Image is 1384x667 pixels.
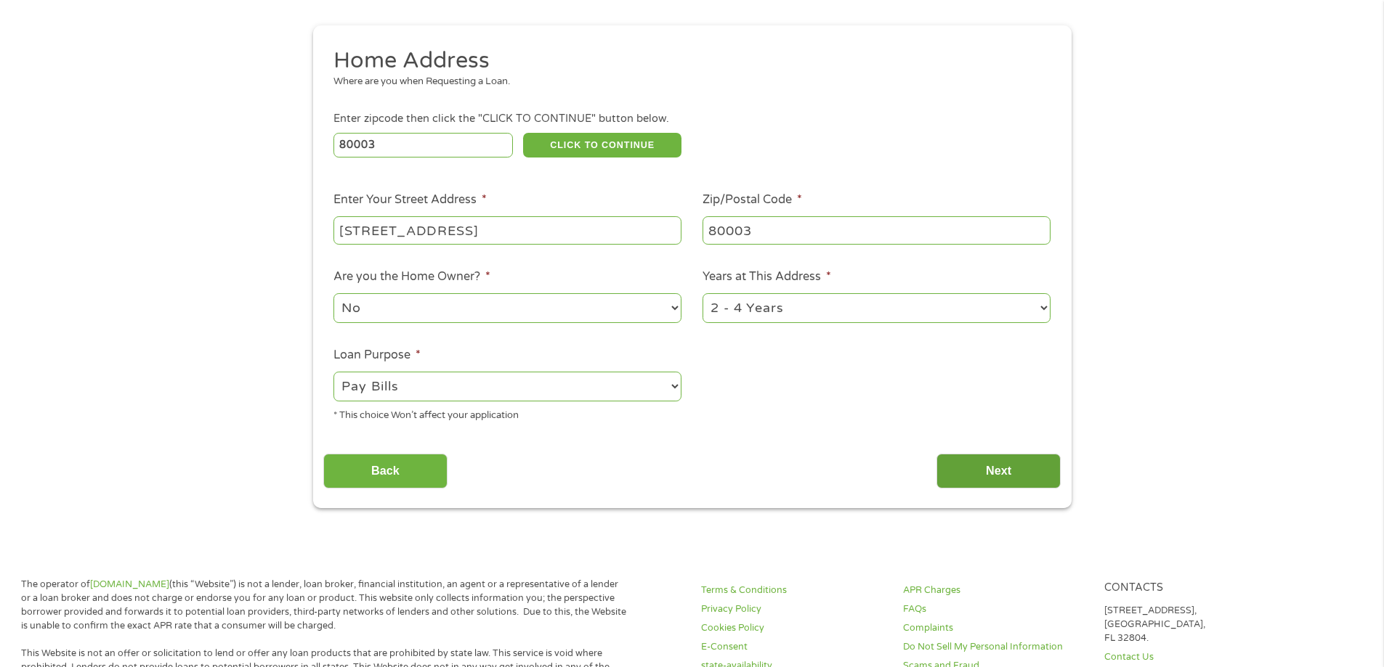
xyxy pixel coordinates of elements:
[703,192,802,208] label: Zip/Postal Code
[333,404,681,423] div: * This choice Won’t affect your application
[333,269,490,285] label: Are you the Home Owner?
[323,454,448,489] input: Back
[333,46,1040,75] h2: Home Address
[903,640,1088,654] a: Do Not Sell My Personal Information
[1104,650,1289,664] a: Contact Us
[333,192,487,208] label: Enter Your Street Address
[90,578,169,590] a: [DOMAIN_NAME]
[1104,581,1289,595] h4: Contacts
[21,578,627,633] p: The operator of (this “Website”) is not a lender, loan broker, financial institution, an agent or...
[333,111,1050,127] div: Enter zipcode then click the "CLICK TO CONTINUE" button below.
[333,75,1040,89] div: Where are you when Requesting a Loan.
[333,133,513,157] input: Enter Zipcode (e.g 01510)
[903,584,1088,597] a: APR Charges
[701,602,886,616] a: Privacy Policy
[936,454,1061,489] input: Next
[903,621,1088,635] a: Complaints
[1104,604,1289,645] p: [STREET_ADDRESS], [GEOGRAPHIC_DATA], FL 32804.
[523,133,681,157] button: CLICK TO CONTINUE
[703,269,831,285] label: Years at This Address
[333,348,421,363] label: Loan Purpose
[701,584,886,597] a: Terms & Conditions
[333,216,681,244] input: 1 Main Street
[701,621,886,635] a: Cookies Policy
[903,602,1088,616] a: FAQs
[701,640,886,654] a: E-Consent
